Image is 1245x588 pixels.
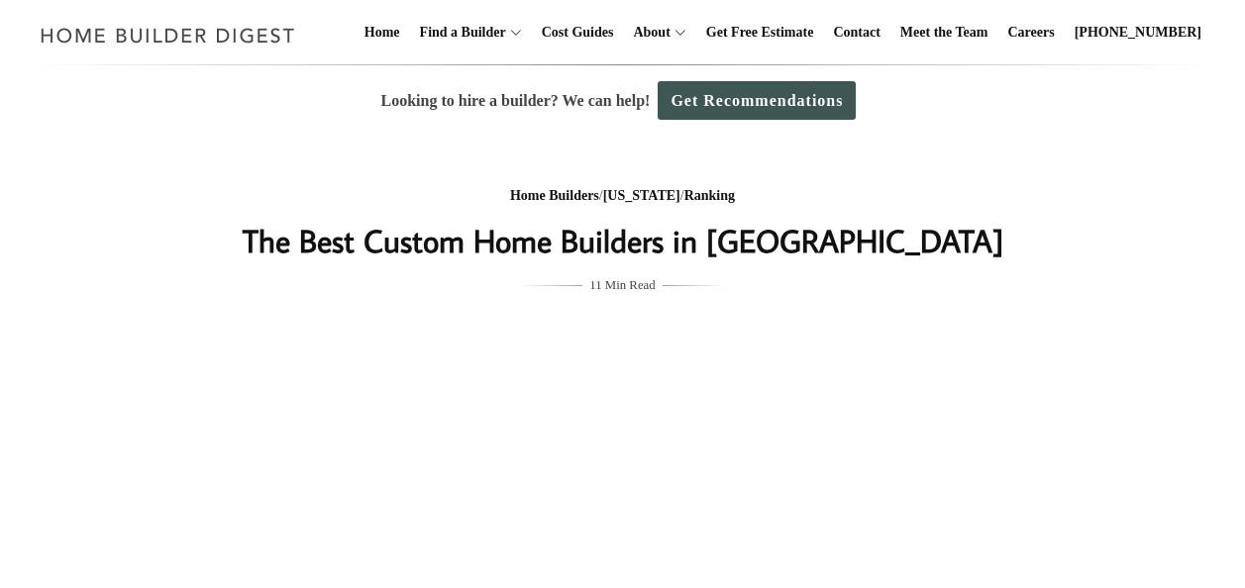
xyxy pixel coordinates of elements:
a: About [625,1,670,64]
a: [PHONE_NUMBER] [1067,1,1209,64]
div: / / [228,184,1018,209]
a: Careers [1000,1,1063,64]
a: Contact [825,1,887,64]
span: 11 Min Read [589,274,655,296]
a: Ranking [684,188,735,203]
a: [US_STATE] [603,188,680,203]
a: Home Builders [510,188,599,203]
a: Cost Guides [534,1,622,64]
a: Home [357,1,408,64]
a: Find a Builder [412,1,506,64]
h1: The Best Custom Home Builders in [GEOGRAPHIC_DATA] [228,217,1018,264]
img: Home Builder Digest [32,16,304,54]
a: Meet the Team [892,1,996,64]
a: Get Recommendations [658,81,856,120]
a: Get Free Estimate [698,1,822,64]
